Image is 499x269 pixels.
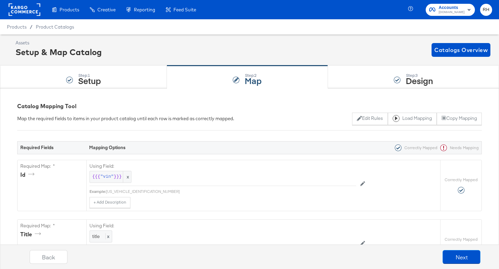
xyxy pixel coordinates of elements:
button: + Add Description [89,197,130,208]
label: Correctly Mapped [445,177,478,183]
span: Feed Suite [173,7,196,12]
span: Reporting [134,7,155,12]
button: Edit Rules [352,113,387,125]
a: Product Catalogs [36,24,74,30]
span: title [92,233,100,239]
div: Catalog Mapping Tool [17,102,482,110]
span: RH [483,6,489,14]
div: Step: 2 [245,73,262,78]
div: Correctly Mapped [392,144,437,151]
div: Example: [89,189,106,194]
span: Creative [97,7,116,12]
span: x [123,171,131,183]
span: / [26,24,36,30]
strong: Setup [78,75,101,86]
span: x [105,233,109,239]
span: "vin" [100,174,114,180]
span: Catalogs Overview [434,45,488,55]
strong: Design [406,75,433,86]
button: Catalogs Overview [432,43,490,57]
div: Map the required fields to items in your product catalog until each row is marked as correctly ma... [17,115,234,122]
div: title [20,230,43,238]
div: [US_VEHICLE_IDENTIFICATION_NUMBER] [106,189,356,194]
label: Using Field: [89,163,356,169]
label: Using Field: [89,223,356,229]
div: Assets [15,40,102,46]
div: Step: 3 [406,73,433,78]
div: Needs Mapping [437,144,479,151]
span: Products [7,24,26,30]
button: Back [30,250,67,264]
button: RH [480,4,492,16]
strong: Map [245,75,262,86]
label: Required Map: * [20,163,84,169]
button: Accounts[DOMAIN_NAME] [426,4,475,16]
div: Setup & Map Catalog [15,46,102,58]
div: id [20,171,37,179]
strong: Required Fields [20,144,54,151]
button: Copy Mapping [437,113,482,125]
span: {{{ [92,174,100,180]
button: Next [443,250,480,264]
button: Load Mapping [388,113,437,125]
label: Required Map: * [20,223,84,229]
span: }}} [114,174,121,180]
span: Products [60,7,79,12]
span: Accounts [439,4,465,11]
label: Correctly Mapped [445,237,478,242]
span: [DOMAIN_NAME] [439,10,465,15]
strong: Mapping Options [89,144,126,151]
div: Step: 1 [78,73,101,78]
